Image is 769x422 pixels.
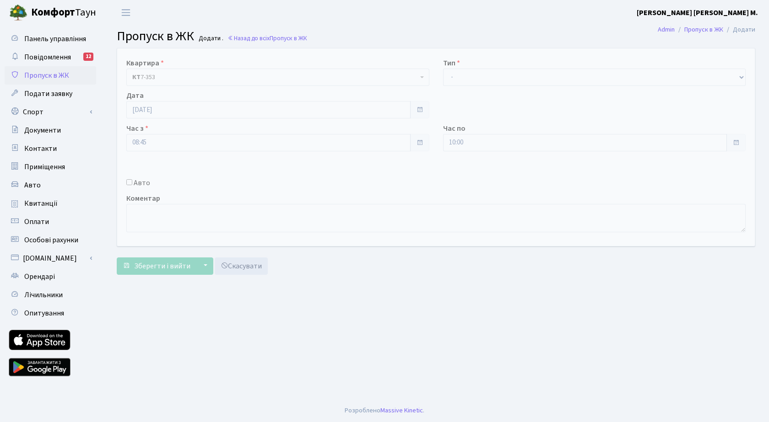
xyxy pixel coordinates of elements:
[126,90,144,101] label: Дата
[215,257,268,275] a: Скасувати
[132,73,418,82] span: <b>КТ</b>&nbsp;&nbsp;&nbsp;&nbsp;7-353
[5,158,96,176] a: Приміщення
[5,121,96,139] a: Документи
[31,5,75,20] b: Комфорт
[443,123,466,134] label: Час по
[117,257,196,275] button: Зберегти і вийти
[126,123,148,134] label: Час з
[5,213,96,231] a: Оплати
[637,7,758,18] a: [PERSON_NAME] [PERSON_NAME] М.
[83,53,93,61] div: 12
[5,66,96,85] a: Пропуск в ЖК
[24,89,72,99] span: Подати заявку
[5,286,96,304] a: Лічильники
[114,5,137,20] button: Переключити навігацію
[5,194,96,213] a: Квитанції
[443,58,460,69] label: Тип
[197,35,223,43] small: Додати .
[132,73,141,82] b: КТ
[126,193,160,204] label: Коментар
[637,8,758,18] b: [PERSON_NAME] [PERSON_NAME] М.
[380,406,423,415] a: Massive Kinetic
[5,176,96,194] a: Авто
[5,85,96,103] a: Подати заявку
[31,5,96,21] span: Таун
[24,70,69,80] span: Пропуск в ЖК
[24,180,41,190] span: Авто
[24,272,55,282] span: Орендарі
[24,125,61,135] span: Документи
[24,217,49,227] span: Оплати
[684,25,723,34] a: Пропуск в ЖК
[5,249,96,267] a: [DOMAIN_NAME]
[24,52,71,62] span: Повідомлення
[126,69,429,86] span: <b>КТ</b>&nbsp;&nbsp;&nbsp;&nbsp;7-353
[24,235,78,245] span: Особові рахунки
[644,20,769,39] nav: breadcrumb
[24,34,86,44] span: Панель управління
[134,177,150,188] label: Авто
[24,290,63,300] span: Лічильники
[134,261,190,271] span: Зберегти і вийти
[345,406,424,416] div: Розроблено .
[5,103,96,121] a: Спорт
[5,48,96,66] a: Повідомлення12
[24,308,64,318] span: Опитування
[117,27,194,45] span: Пропуск в ЖК
[723,25,755,35] li: Додати
[5,231,96,249] a: Особові рахунки
[5,267,96,286] a: Орендарі
[227,34,307,43] a: Назад до всіхПропуск в ЖК
[5,304,96,322] a: Опитування
[658,25,675,34] a: Admin
[126,58,164,69] label: Квартира
[270,34,307,43] span: Пропуск в ЖК
[5,139,96,158] a: Контакти
[24,198,58,208] span: Квитанції
[24,144,57,154] span: Контакти
[24,162,65,172] span: Приміщення
[9,4,27,22] img: logo.png
[5,30,96,48] a: Панель управління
